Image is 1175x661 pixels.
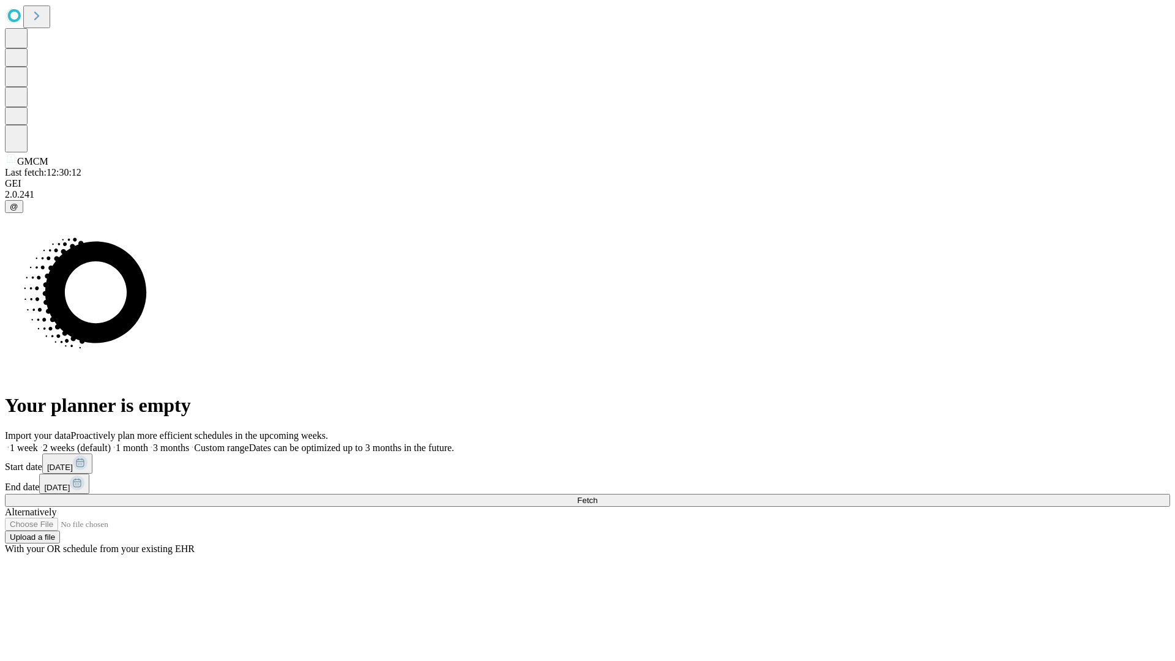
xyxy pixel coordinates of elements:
[116,443,148,453] span: 1 month
[5,454,1170,474] div: Start date
[5,543,195,554] span: With your OR schedule from your existing EHR
[42,454,92,474] button: [DATE]
[10,443,38,453] span: 1 week
[44,483,70,492] span: [DATE]
[17,156,48,166] span: GMCM
[47,463,73,472] span: [DATE]
[43,443,111,453] span: 2 weeks (default)
[5,494,1170,507] button: Fetch
[71,430,328,441] span: Proactively plan more efficient schedules in the upcoming weeks.
[5,178,1170,189] div: GEI
[194,443,248,453] span: Custom range
[5,189,1170,200] div: 2.0.241
[153,443,189,453] span: 3 months
[39,474,89,494] button: [DATE]
[5,394,1170,417] h1: Your planner is empty
[5,200,23,213] button: @
[5,531,60,543] button: Upload a file
[10,202,18,211] span: @
[5,167,81,177] span: Last fetch: 12:30:12
[577,496,597,505] span: Fetch
[249,443,454,453] span: Dates can be optimized up to 3 months in the future.
[5,507,56,517] span: Alternatively
[5,430,71,441] span: Import your data
[5,474,1170,494] div: End date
